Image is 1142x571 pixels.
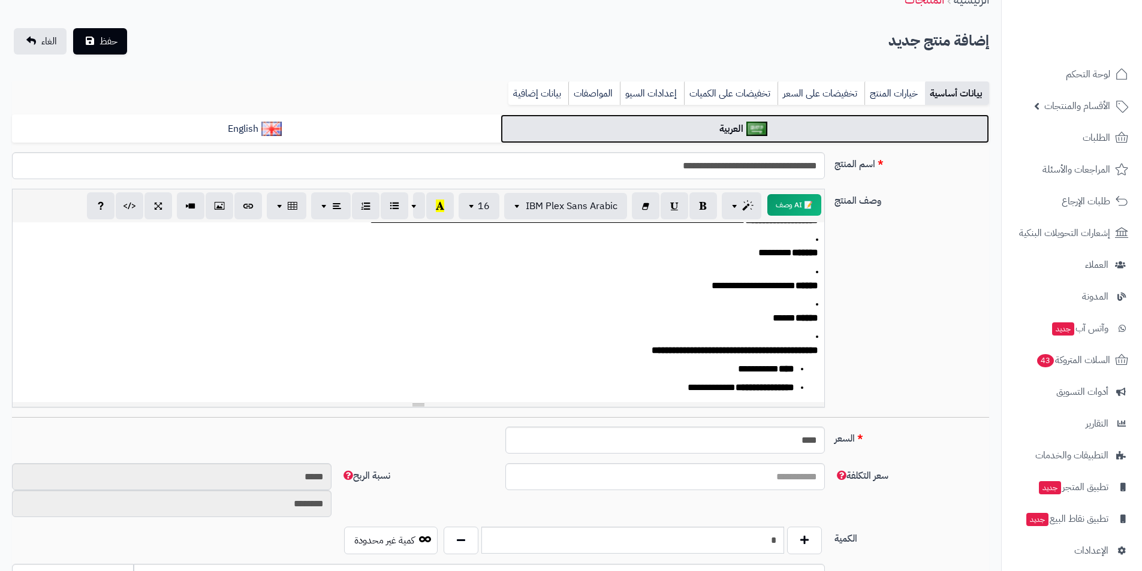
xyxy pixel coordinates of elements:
[261,122,282,136] img: English
[568,81,620,105] a: المواصفات
[620,81,684,105] a: إعدادات السيو
[1025,510,1108,527] span: تطبيق نقاط البيع
[1026,513,1048,526] span: جديد
[778,81,864,105] a: تخفيضات على السعر
[1009,155,1135,184] a: المراجعات والأسئلة
[1009,409,1135,438] a: التقارير
[1039,481,1061,494] span: جديد
[1085,256,1108,273] span: العملاء
[1060,9,1131,34] img: logo-2.png
[73,28,127,55] button: حفظ
[830,152,994,171] label: اسم المنتج
[888,29,989,53] h2: إضافة منتج جديد
[1009,250,1135,279] a: العملاء
[1056,383,1108,400] span: أدوات التسويق
[1035,447,1108,464] span: التطبيقات والخدمات
[1009,60,1135,89] a: لوحة التحكم
[1009,536,1135,565] a: الإعدادات
[501,114,989,144] a: العربية
[1042,161,1110,178] span: المراجعات والأسئلة
[925,81,989,105] a: بيانات أساسية
[1066,66,1110,83] span: لوحة التحكم
[1086,415,1108,432] span: التقارير
[834,469,888,483] span: سعر التكلفة
[100,34,117,49] span: حفظ
[1074,542,1108,559] span: الإعدادات
[1009,187,1135,216] a: طلبات الإرجاع
[508,81,568,105] a: بيانات إضافية
[1009,377,1135,406] a: أدوات التسويق
[341,469,390,483] span: نسبة الربح
[1062,193,1110,210] span: طلبات الإرجاع
[830,427,994,446] label: السعر
[1038,479,1108,496] span: تطبيق المتجر
[1082,288,1108,305] span: المدونة
[746,122,767,136] img: العربية
[478,199,490,213] span: 16
[1019,225,1110,241] span: إشعارات التحويلات البنكية
[1009,346,1135,374] a: السلات المتروكة43
[830,527,994,546] label: الكمية
[830,189,994,208] label: وصف المنتج
[526,199,617,213] span: IBM Plex Sans Arabic
[767,194,821,216] button: 📝 AI وصف
[1009,219,1135,247] a: إشعارات التحويلات البنكية
[1009,473,1135,501] a: تطبيق المتجرجديد
[41,34,57,49] span: الغاء
[1009,282,1135,311] a: المدونة
[1009,504,1135,533] a: تطبيق نقاط البيعجديد
[1044,98,1110,114] span: الأقسام والمنتجات
[1009,123,1135,152] a: الطلبات
[504,193,627,219] button: IBM Plex Sans Arabic
[459,193,499,219] button: 16
[1009,314,1135,343] a: وآتس آبجديد
[684,81,778,105] a: تخفيضات على الكميات
[1052,322,1074,336] span: جديد
[1036,354,1054,368] span: 43
[1036,352,1110,368] span: السلات المتروكة
[864,81,925,105] a: خيارات المنتج
[1009,441,1135,470] a: التطبيقات والخدمات
[1051,320,1108,337] span: وآتس آب
[12,114,501,144] a: English
[1083,129,1110,146] span: الطلبات
[14,28,67,55] a: الغاء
